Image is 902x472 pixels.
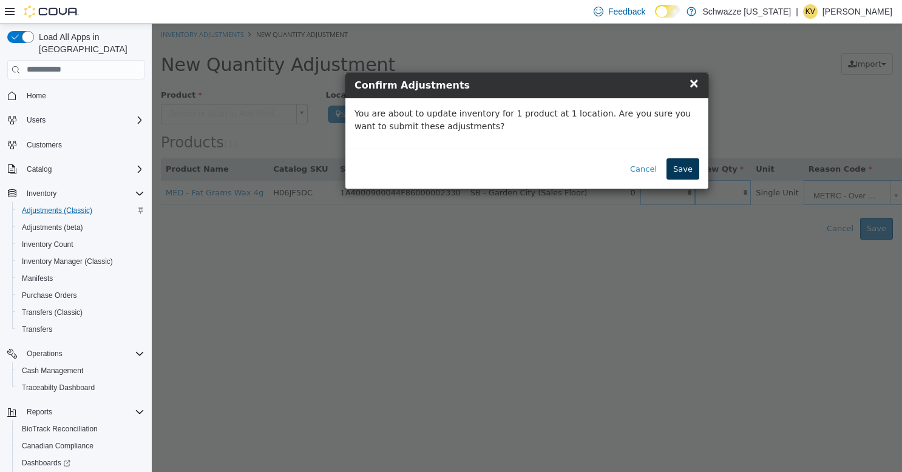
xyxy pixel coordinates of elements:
span: Operations [27,349,63,359]
button: Inventory [22,186,61,201]
span: Adjustments (beta) [17,220,144,235]
button: Adjustments (Classic) [12,202,149,219]
span: Cash Management [22,366,83,376]
a: Traceabilty Dashboard [17,380,100,395]
span: Load All Apps in [GEOGRAPHIC_DATA] [34,31,144,55]
span: Canadian Compliance [22,441,93,451]
a: Dashboards [17,456,75,470]
span: KV [805,4,815,19]
span: Traceabilty Dashboard [17,380,144,395]
span: Canadian Compliance [17,439,144,453]
a: Manifests [17,271,58,286]
span: Catalog [22,162,144,177]
span: Operations [22,346,144,361]
span: Inventory [27,189,56,198]
button: Users [2,112,149,129]
button: Traceabilty Dashboard [12,379,149,396]
span: × [537,52,548,67]
p: [PERSON_NAME] [822,4,892,19]
img: Cova [24,5,79,18]
button: Reports [2,403,149,420]
button: Canadian Compliance [12,437,149,454]
button: Catalog [22,162,56,177]
span: Purchase Orders [17,288,144,303]
p: Schwazze [US_STATE] [702,4,791,19]
span: Customers [22,137,144,152]
button: Users [22,113,50,127]
span: Dashboards [22,458,70,468]
button: Transfers (Classic) [12,304,149,321]
a: Inventory Count [17,237,78,252]
a: Canadian Compliance [17,439,98,453]
span: Reports [22,405,144,419]
button: Transfers [12,321,149,338]
span: Adjustments (Classic) [17,203,144,218]
span: Users [27,115,46,125]
button: Operations [2,345,149,362]
h4: Confirm Adjustments [203,55,548,69]
span: Purchase Orders [22,291,77,300]
p: You are about to update inventory for 1 product at 1 location. Are you sure you want to submit th... [203,84,548,109]
span: Reports [27,407,52,417]
a: Adjustments (Classic) [17,203,97,218]
a: Customers [22,138,67,152]
button: Reports [22,405,57,419]
span: Inventory [22,186,144,201]
button: Home [2,87,149,104]
button: Inventory Count [12,236,149,253]
span: Transfers (Classic) [22,308,83,317]
button: Customers [2,136,149,153]
span: BioTrack Reconciliation [22,424,98,434]
button: Purchase Orders [12,287,149,304]
a: Transfers (Classic) [17,305,87,320]
button: Catalog [2,161,149,178]
a: Adjustments (beta) [17,220,88,235]
span: Transfers [17,322,144,337]
a: Purchase Orders [17,288,82,303]
button: Adjustments (beta) [12,219,149,236]
span: Inventory Manager (Classic) [17,254,144,269]
span: Manifests [17,271,144,286]
span: Adjustments (beta) [22,223,83,232]
span: Users [22,113,144,127]
span: Transfers [22,325,52,334]
input: Dark Mode [655,5,680,18]
a: Cash Management [17,363,88,378]
span: Manifests [22,274,53,283]
a: Transfers [17,322,57,337]
a: Inventory Manager (Classic) [17,254,118,269]
div: Kristine Valdez [803,4,818,19]
button: Operations [22,346,67,361]
button: Inventory Manager (Classic) [12,253,149,270]
span: Inventory Manager (Classic) [22,257,113,266]
span: Cash Management [17,363,144,378]
a: Home [22,89,51,103]
span: Inventory Count [17,237,144,252]
span: Home [22,88,144,103]
span: Dashboards [17,456,144,470]
p: | [796,4,798,19]
a: BioTrack Reconciliation [17,422,103,436]
button: Cash Management [12,362,149,379]
button: BioTrack Reconciliation [12,420,149,437]
span: Transfers (Classic) [17,305,144,320]
button: Cancel [472,135,512,157]
span: Adjustments (Classic) [22,206,92,215]
span: Feedback [608,5,645,18]
span: Home [27,91,46,101]
span: Inventory Count [22,240,73,249]
span: BioTrack Reconciliation [17,422,144,436]
a: Dashboards [12,454,149,471]
span: Catalog [27,164,52,174]
span: Traceabilty Dashboard [22,383,95,393]
span: Customers [27,140,62,150]
button: Save [515,135,548,157]
button: Inventory [2,185,149,202]
button: Manifests [12,270,149,287]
